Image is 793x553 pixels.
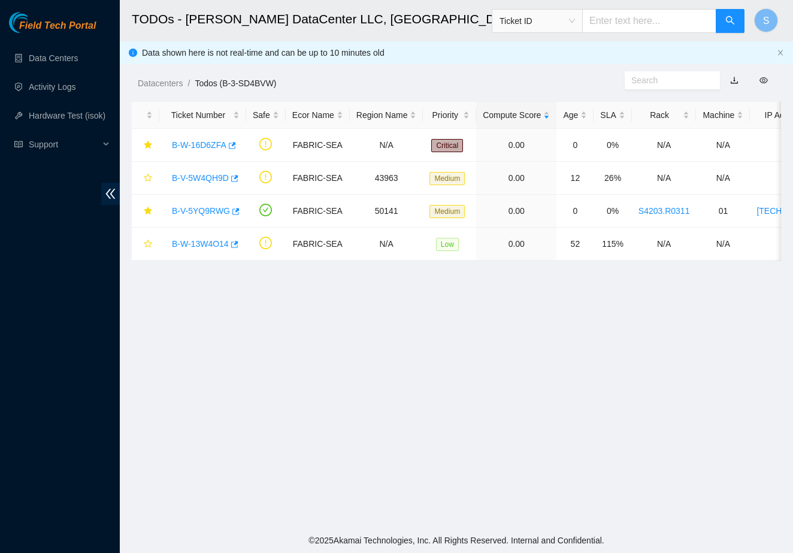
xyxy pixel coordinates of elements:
img: Akamai Technologies [9,12,60,33]
a: Data Centers [29,53,78,63]
span: double-left [101,183,120,205]
td: FABRIC-SEA [286,162,350,195]
input: Search [631,74,704,87]
td: N/A [632,129,697,162]
td: N/A [350,228,423,261]
td: 01 [696,195,750,228]
a: Akamai TechnologiesField Tech Portal [9,22,96,37]
td: 0 [556,129,594,162]
button: search [716,9,744,33]
span: Critical [431,139,463,152]
button: star [138,168,153,188]
span: Medium [429,205,465,218]
span: Support [29,132,99,156]
td: 0.00 [476,162,556,195]
td: 115% [594,228,631,261]
td: FABRIC-SEA [286,195,350,228]
span: exclamation-circle [259,171,272,183]
td: 52 [556,228,594,261]
a: B-V-5YQ9RWG [172,206,230,216]
td: 43963 [350,162,423,195]
span: star [144,240,152,249]
span: star [144,141,152,150]
span: read [14,140,23,149]
td: N/A [632,228,697,261]
span: close [777,49,784,56]
button: close [777,49,784,57]
td: 26% [594,162,631,195]
td: 0.00 [476,195,556,228]
td: 0 [556,195,594,228]
span: Ticket ID [500,12,575,30]
button: star [138,234,153,253]
span: / [187,78,190,88]
span: star [144,207,152,216]
a: Datacenters [138,78,183,88]
a: B-W-13W4O14 [172,239,229,249]
span: exclamation-circle [259,237,272,249]
td: 0% [594,129,631,162]
a: Activity Logs [29,82,76,92]
td: 0.00 [476,228,556,261]
a: Todos (B-3-SD4BVW) [195,78,276,88]
a: download [730,75,738,85]
td: 50141 [350,195,423,228]
span: exclamation-circle [259,138,272,150]
footer: © 2025 Akamai Technologies, Inc. All Rights Reserved. Internal and Confidential. [120,528,793,553]
span: Medium [429,172,465,185]
button: S [754,8,778,32]
td: FABRIC-SEA [286,129,350,162]
span: S [763,13,770,28]
button: star [138,135,153,155]
td: N/A [696,129,750,162]
span: Field Tech Portal [19,20,96,32]
button: download [721,71,747,90]
td: 12 [556,162,594,195]
span: star [144,174,152,183]
span: check-circle [259,204,272,216]
td: N/A [632,162,697,195]
span: Low [436,238,459,251]
td: 0% [594,195,631,228]
a: B-W-16D6ZFA [172,140,226,150]
span: search [725,16,735,27]
td: N/A [696,162,750,195]
button: star [138,201,153,220]
td: 0.00 [476,129,556,162]
td: N/A [696,228,750,261]
span: eye [759,76,768,84]
input: Enter text here... [582,9,716,33]
a: S4203.R0311 [638,206,690,216]
a: B-V-5W4QH9D [172,173,229,183]
td: N/A [350,129,423,162]
td: FABRIC-SEA [286,228,350,261]
a: Hardware Test (isok) [29,111,105,120]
